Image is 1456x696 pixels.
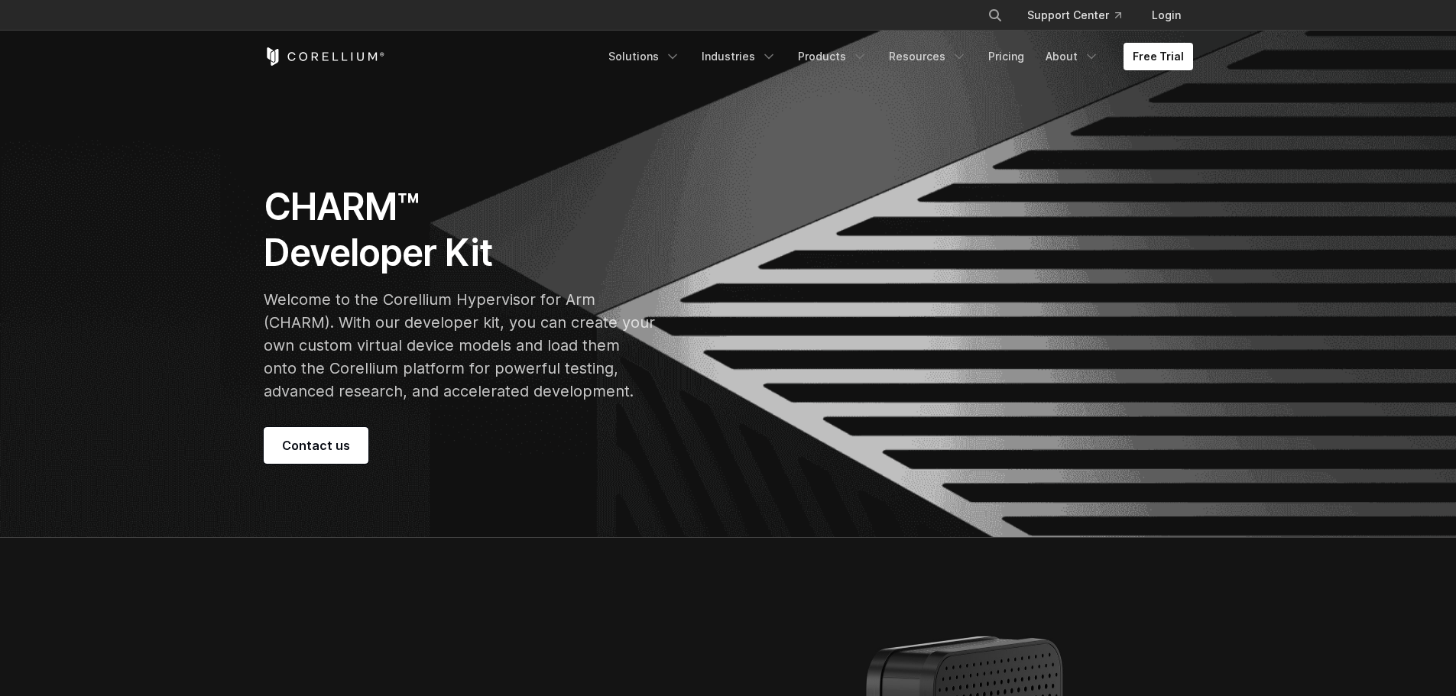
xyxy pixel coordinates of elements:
a: Login [1140,2,1193,29]
p: Welcome to the Corellium Hypervisor for Arm (CHARM). With our developer kit, you can create your ... [264,288,655,403]
a: About [1036,43,1108,70]
button: Search [981,2,1009,29]
a: Solutions [599,43,689,70]
a: Products [789,43,877,70]
a: Industries [692,43,786,70]
a: Contact us [264,427,368,464]
div: Navigation Menu [969,2,1193,29]
div: Navigation Menu [599,43,1193,70]
h1: CHARM™ Developer Kit [264,184,655,276]
a: Support Center [1015,2,1133,29]
span: Contact us [282,436,350,455]
a: Free Trial [1124,43,1193,70]
a: Corellium Home [264,47,385,66]
a: Pricing [979,43,1033,70]
a: Resources [880,43,976,70]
